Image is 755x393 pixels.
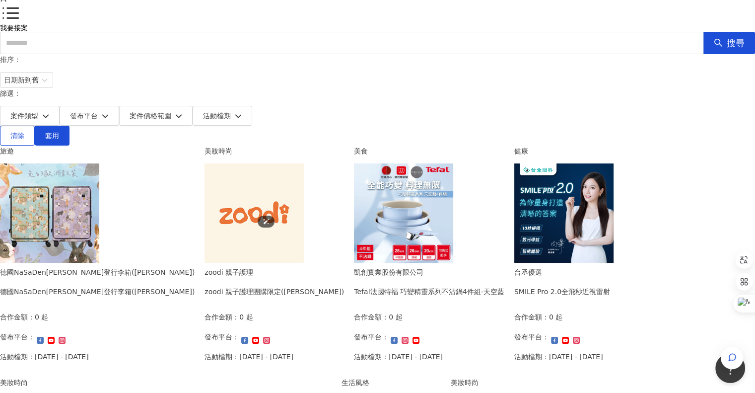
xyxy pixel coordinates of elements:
[354,146,504,157] div: 美食
[727,38,745,49] span: 搜尋
[10,112,38,120] span: 案件類型
[45,132,59,140] span: 套用
[354,331,389,342] p: 發布平台：
[354,286,504,297] div: Tefal法國特福 巧變精靈系列不沾鍋4件組-天空藍
[4,73,49,87] span: 日期新到舊
[205,312,239,322] p: 合作金額：
[514,312,549,322] p: 合作金額：
[239,312,253,322] p: 0 起
[342,377,441,388] div: 生活風格
[354,351,443,362] p: 活動檔期：[DATE] - [DATE]
[354,163,453,263] img: Tefal法國特福 巧變精靈系列不沾鍋4件組 開團
[514,331,549,342] p: 發布平台：
[354,267,504,278] div: 凱創實業股份有限公司
[205,267,344,278] div: zoodi 親子護理
[514,286,610,297] div: SMILE Pro 2.0全飛秒近視雷射
[715,353,745,383] iframe: Help Scout Beacon - Open
[205,286,344,297] div: zoodi 親子護理團購限定([PERSON_NAME])
[10,132,24,140] span: 清除
[205,146,344,157] div: 美妝時尚
[549,312,562,322] p: 0 起
[703,32,755,54] button: 搜尋
[193,106,252,126] button: 活動檔期
[35,312,48,322] p: 0 起
[514,351,603,362] p: 活動檔期：[DATE] - [DATE]
[60,106,119,126] button: 發布平台
[205,331,239,342] p: 發布平台：
[514,146,614,157] div: 健康
[451,377,632,388] div: 美妝時尚
[35,126,69,146] button: 套用
[354,312,389,322] p: 合作金額：
[514,163,614,263] img: SMILE Pro 2.0全飛秒近視雷射
[130,112,171,120] span: 案件價格範圍
[203,112,231,120] span: 活動檔期
[514,267,610,278] div: 台丞優選
[205,163,304,263] img: zoodi 全系列商品
[119,106,193,126] button: 案件價格範圍
[70,112,98,120] span: 發布平台
[389,312,402,322] p: 0 起
[205,351,293,362] p: 活動檔期：[DATE] - [DATE]
[714,38,723,47] span: search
